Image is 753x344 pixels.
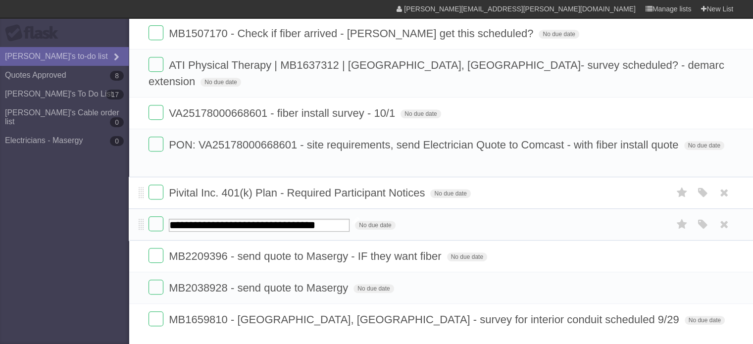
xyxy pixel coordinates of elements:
[149,248,163,263] label: Done
[149,59,724,88] span: ATI Physical Therapy | MB1637312 | [GEOGRAPHIC_DATA], [GEOGRAPHIC_DATA]- survey scheduled? - dema...
[149,280,163,295] label: Done
[169,250,444,262] span: MB2209396 - send quote to Masergy - IF they want fiber
[149,25,163,40] label: Done
[149,185,163,199] label: Done
[149,57,163,72] label: Done
[169,27,536,40] span: MB1507170 - Check if fiber arrived - [PERSON_NAME] get this scheduled?
[169,139,681,151] span: PON: VA25178000668601 - site requirements, send Electrician Quote to Comcast - with fiber install...
[447,252,487,261] span: No due date
[169,282,351,294] span: MB2038928 - send quote to Masergy
[149,137,163,151] label: Done
[685,316,725,325] span: No due date
[401,109,441,118] span: No due date
[149,105,163,120] label: Done
[149,311,163,326] label: Done
[355,221,395,230] span: No due date
[684,141,724,150] span: No due date
[673,185,692,201] label: Star task
[110,136,124,146] b: 0
[201,78,241,87] span: No due date
[110,117,124,127] b: 0
[169,187,427,199] span: Pivital Inc. 401(k) Plan - Required Participant Notices
[169,107,398,119] span: VA25178000668601 - fiber install survey - 10/1
[149,216,163,231] label: Done
[5,24,64,42] div: Flask
[539,30,579,39] span: No due date
[106,90,124,99] b: 17
[430,189,470,198] span: No due date
[673,216,692,233] label: Star task
[169,313,681,326] span: MB1659810 - [GEOGRAPHIC_DATA], [GEOGRAPHIC_DATA] - survey for interior conduit scheduled 9/29
[353,284,394,293] span: No due date
[110,71,124,81] b: 8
